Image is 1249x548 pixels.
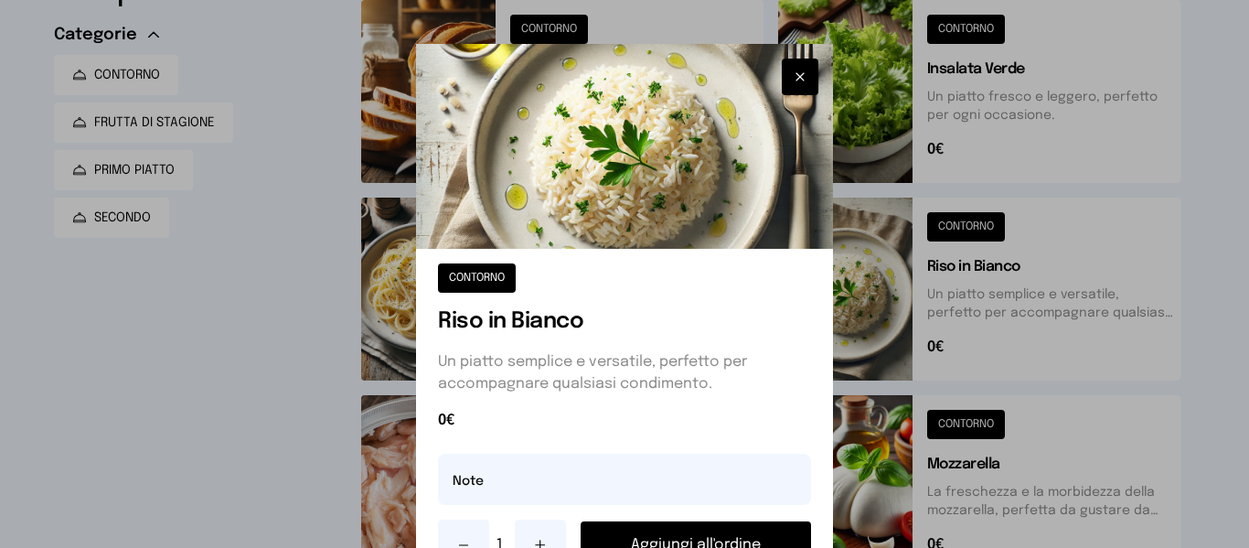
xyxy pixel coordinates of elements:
[438,307,810,337] h1: Riso in Bianco
[438,263,516,293] button: CONTORNO
[416,44,832,249] img: Riso in Bianco
[438,410,810,432] span: 0€
[438,351,810,395] p: Un piatto semplice e versatile, perfetto per accompagnare qualsiasi condimento.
